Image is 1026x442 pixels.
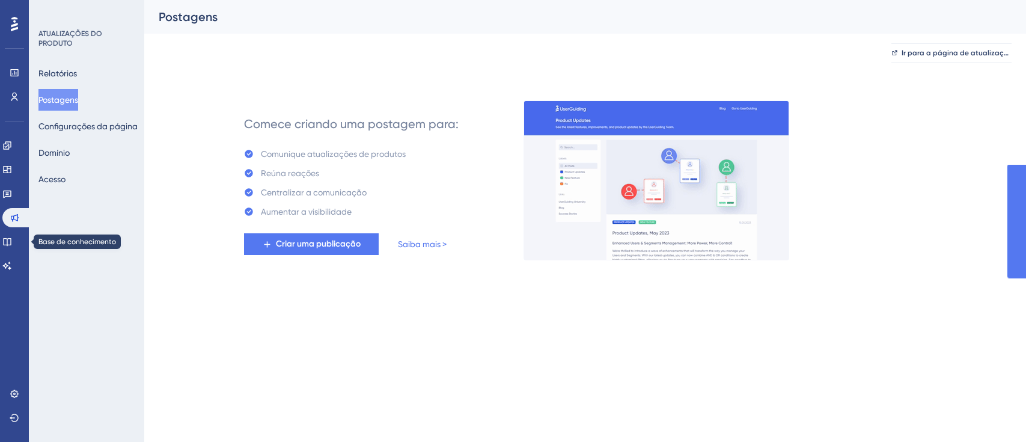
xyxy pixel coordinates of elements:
font: Domínio [38,148,70,158]
button: Criar uma publicação [244,233,379,255]
font: Comece criando uma postagem para: [244,117,459,131]
button: Acesso [38,168,66,190]
font: Relatórios [38,69,77,78]
font: ATUALIZAÇÕES DO PRODUTO [38,29,102,48]
button: Relatórios [38,63,77,84]
font: Acesso [38,174,66,184]
font: Postagens [159,10,218,24]
font: Configurações da página [38,121,138,131]
font: Comunique atualizações de produtos [261,149,406,159]
button: Domínio [38,142,70,164]
button: Postagens [38,89,78,111]
font: Criar uma publicação [276,239,361,249]
font: Centralizar a comunicação [261,188,367,197]
font: Aumentar a visibilidade [261,207,352,216]
button: Configurações da página [38,115,138,137]
img: 253145e29d1258e126a18a92d52e03bb.gif [524,100,789,260]
button: Ir para a página de atualizações do produto [891,43,1012,63]
font: Reúna reações [261,168,319,178]
iframe: Iniciador do Assistente de IA do UserGuiding [976,394,1012,431]
font: Postagens [38,95,78,105]
a: Saiba mais > [398,237,447,251]
font: Saiba mais > [398,239,447,249]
